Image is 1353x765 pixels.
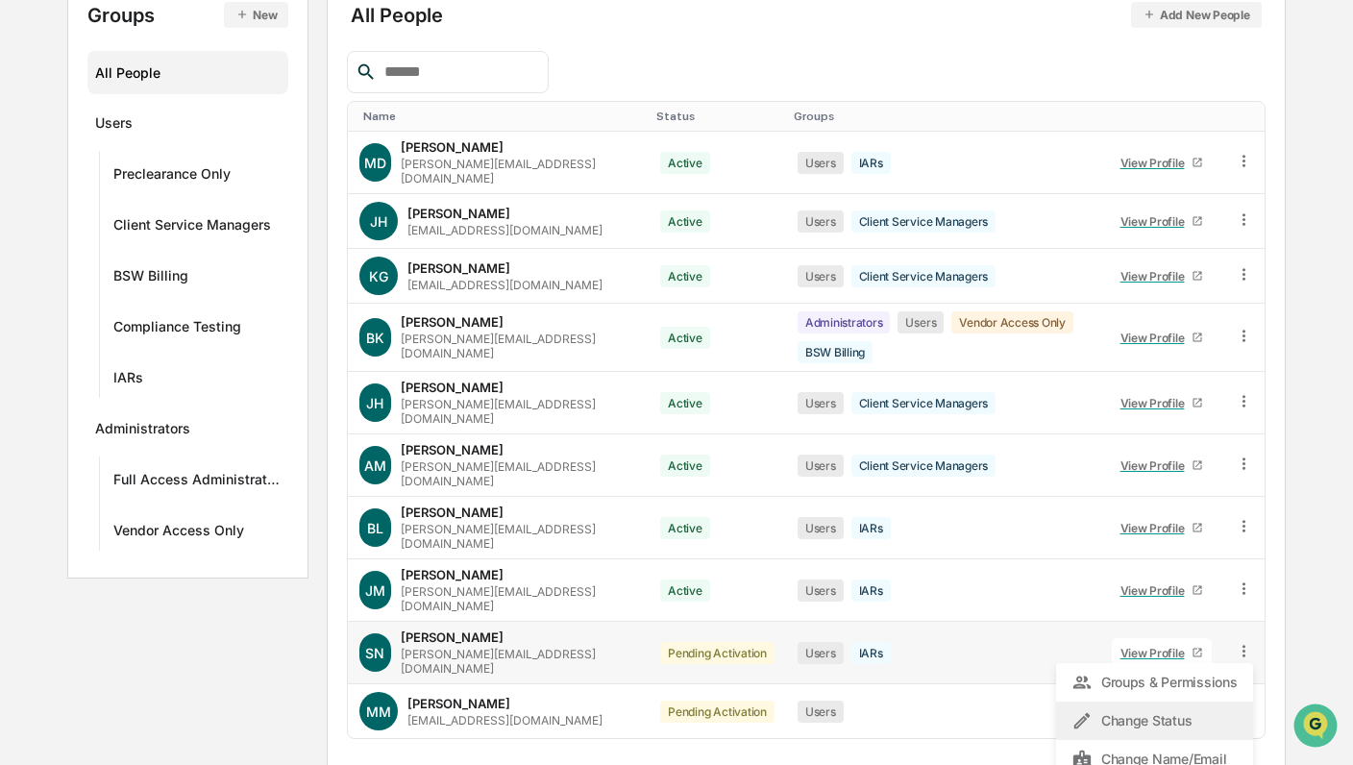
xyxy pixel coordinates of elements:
div: Active [660,265,710,287]
a: View Profile [1112,576,1212,605]
div: Users [798,210,844,233]
div: Toggle SortBy [1239,110,1257,123]
a: 🗄️Attestations [132,234,246,269]
div: View Profile [1120,521,1193,535]
a: View Profile [1112,207,1212,236]
div: Groups [87,2,288,28]
div: Users [798,517,844,539]
a: Powered byPylon [135,325,233,340]
span: Pylon [191,326,233,340]
div: BSW Billing [798,341,873,363]
div: [EMAIL_ADDRESS][DOMAIN_NAME] [407,278,603,292]
button: Start new chat [327,153,350,176]
div: Users [798,580,844,602]
div: Active [660,517,710,539]
div: Vendor Access Only [113,522,244,545]
div: Client Service Managers [851,455,996,477]
div: View Profile [1120,214,1193,229]
div: IARs [113,369,143,392]
div: [PERSON_NAME] [401,505,504,520]
div: Users [898,311,944,333]
div: Users [798,642,844,664]
div: [PERSON_NAME] [401,567,504,582]
a: View Profile [1112,388,1212,418]
div: Pending Activation [660,701,775,723]
div: Toggle SortBy [656,110,778,123]
a: View Profile [1112,451,1212,481]
div: View Profile [1120,583,1193,598]
div: All People [351,2,1262,28]
div: Pending Activation [660,642,775,664]
a: View Profile [1112,323,1212,353]
span: BL [367,520,383,536]
a: View Profile [1112,513,1212,543]
div: Users [798,152,844,174]
span: Attestations [159,242,238,261]
div: Change Status [1071,709,1237,732]
div: View Profile [1120,156,1193,170]
span: MM [366,703,391,720]
div: Active [660,580,710,602]
div: Administrators [798,311,891,333]
div: [PERSON_NAME] [401,314,504,330]
div: [PERSON_NAME] [401,380,504,395]
div: Users [798,392,844,414]
div: IARs [851,642,891,664]
div: [PERSON_NAME] [407,696,510,711]
div: View Profile [1120,646,1193,660]
div: Active [660,392,710,414]
button: New [224,2,288,28]
div: Active [660,210,710,233]
span: Data Lookup [38,279,121,298]
div: [PERSON_NAME][EMAIL_ADDRESS][DOMAIN_NAME] [401,584,637,613]
div: [PERSON_NAME][EMAIL_ADDRESS][DOMAIN_NAME] [401,397,637,426]
div: Users [95,114,133,137]
div: Start new chat [65,147,315,166]
div: Users [798,265,844,287]
div: [PERSON_NAME] [401,629,504,645]
div: Users [798,701,844,723]
div: Active [660,327,710,349]
div: Active [660,455,710,477]
div: Vendor Access Only [951,311,1073,333]
div: Toggle SortBy [1108,110,1216,123]
p: How can we help? [19,40,350,71]
div: IARs [851,517,891,539]
a: View Profile [1112,638,1212,668]
div: Preclearance Only [113,165,231,188]
iframe: Open customer support [1291,702,1343,753]
div: [PERSON_NAME][EMAIL_ADDRESS][DOMAIN_NAME] [401,157,637,185]
div: Administrators [95,420,190,443]
div: 🔎 [19,281,35,296]
div: View Profile [1120,458,1193,473]
div: Toggle SortBy [363,110,641,123]
a: 🖐️Preclearance [12,234,132,269]
div: Users [798,455,844,477]
div: Client Service Managers [851,210,996,233]
div: Toggle SortBy [794,110,1093,123]
div: BSW Billing [113,267,188,290]
button: Add New People [1131,2,1262,28]
div: Client Service Managers [851,265,996,287]
img: 1746055101610-c473b297-6a78-478c-a979-82029cc54cd1 [19,147,54,182]
div: [PERSON_NAME][EMAIL_ADDRESS][DOMAIN_NAME] [401,332,637,360]
span: BK [366,330,384,346]
span: AM [364,457,386,474]
div: View Profile [1120,396,1193,410]
div: 🖐️ [19,244,35,259]
div: Client Service Managers [851,392,996,414]
div: Compliance Testing [113,318,241,341]
div: All People [95,57,281,88]
div: View Profile [1120,269,1193,284]
div: IARs [851,580,891,602]
div: Full Access Administrators [113,471,281,494]
div: [PERSON_NAME] [401,442,504,457]
div: We're available if you need us! [65,166,243,182]
div: 🗄️ [139,244,155,259]
span: JH [366,395,383,411]
span: Preclearance [38,242,124,261]
div: View Profile [1120,331,1193,345]
a: 🔎Data Lookup [12,271,129,306]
